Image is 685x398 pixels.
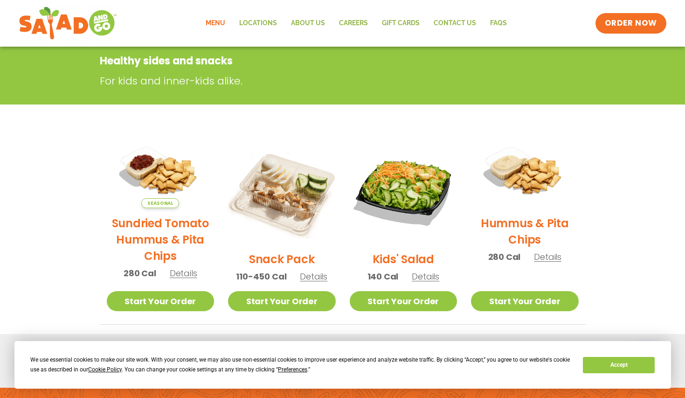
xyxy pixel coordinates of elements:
a: ORDER NOW [595,13,666,34]
a: FAQs [483,13,514,34]
nav: Menu [199,13,514,34]
a: Start Your Order [107,291,214,311]
span: Cookie Policy [88,366,122,373]
span: Details [412,271,439,282]
img: Product photo for Hummus & Pita Chips [471,136,579,208]
a: Start Your Order [228,291,336,311]
span: 110-450 Cal [236,270,286,283]
a: Start Your Order [350,291,457,311]
a: Careers [332,13,375,34]
p: Healthy sides and snacks [100,53,511,69]
a: GIFT CARDS [375,13,427,34]
img: Product photo for Sundried Tomato Hummus & Pita Chips [107,136,214,208]
span: 140 Cal [367,270,399,283]
span: Preferences [278,366,307,373]
span: 280 Cal [124,267,156,279]
a: About Us [284,13,332,34]
p: For kids and inner-kids alike. [100,73,515,89]
span: 280 Cal [488,251,521,263]
span: Details [300,271,327,282]
button: Accept [583,357,655,373]
h2: Sundried Tomato Hummus & Pita Chips [107,215,214,264]
span: ORDER NOW [605,18,657,29]
span: Details [170,267,197,279]
div: We use essential cookies to make our site work. With your consent, we may also use non-essential ... [30,355,572,375]
img: new-SAG-logo-768×292 [19,5,117,42]
h2: Hummus & Pita Chips [471,215,579,248]
h2: Snack Pack [249,251,315,267]
div: Cookie Consent Prompt [14,341,671,389]
img: Product photo for Snack Pack [228,136,336,244]
img: Product photo for Kids’ Salad [350,136,457,244]
a: Contact Us [427,13,483,34]
a: Start Your Order [471,291,579,311]
a: Locations [232,13,284,34]
span: Seasonal [141,198,179,208]
span: Details [534,251,561,263]
h2: Kids' Salad [373,251,434,267]
a: Menu [199,13,232,34]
